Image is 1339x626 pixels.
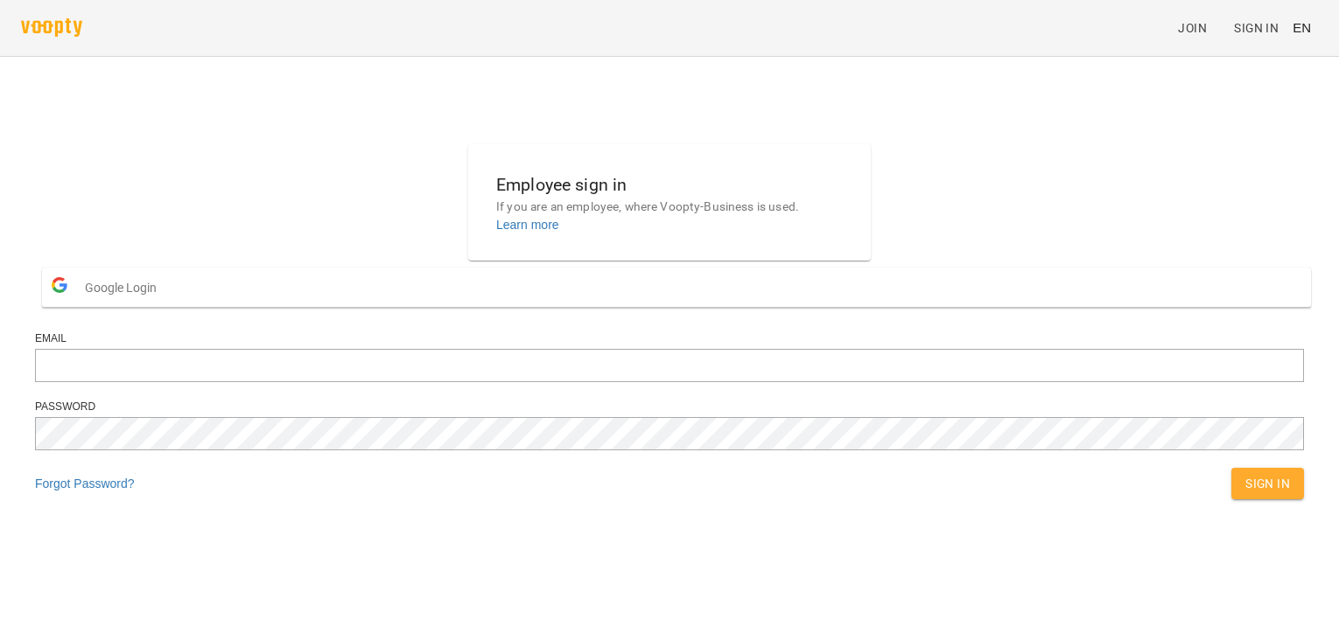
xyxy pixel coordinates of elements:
[1293,18,1311,37] span: EN
[85,270,165,305] span: Google Login
[482,157,857,247] button: Employee sign inIf you are an employee, where Voopty-Business is used.Learn more
[35,476,135,490] a: Forgot Password?
[1245,473,1290,494] span: Sign In
[42,268,1311,307] button: Google Login
[496,218,559,232] a: Learn more
[496,171,843,198] h6: Employee sign in
[1171,12,1227,44] a: Join
[35,400,1304,414] div: Password
[1178,17,1207,38] span: Join
[35,331,1304,346] div: Email
[21,18,82,37] img: voopty.png
[1234,17,1279,38] span: Sign In
[1227,12,1286,44] a: Sign In
[1286,11,1318,44] button: EN
[496,198,843,216] p: If you are an employee, where Voopty-Business is used.
[1231,468,1304,499] button: Sign In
